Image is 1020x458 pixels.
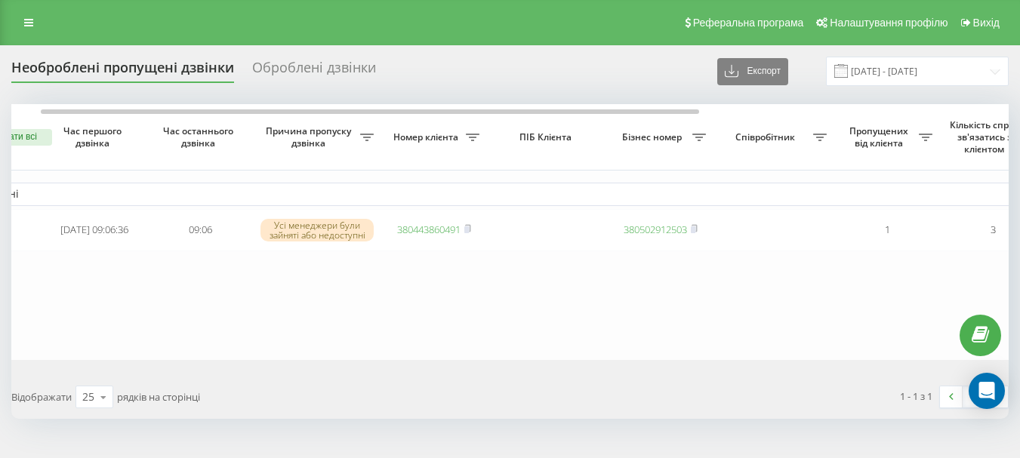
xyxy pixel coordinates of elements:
[717,58,788,85] button: Експорт
[260,125,360,149] span: Причина пропуску дзвінка
[147,209,253,251] td: 09:06
[500,131,595,143] span: ПІБ Клієнта
[963,386,985,407] a: 1
[389,131,466,143] span: Номер клієнта
[42,209,147,251] td: [DATE] 09:06:36
[615,131,692,143] span: Бізнес номер
[54,125,135,149] span: Час першого дзвінка
[693,17,804,29] span: Реферальна програма
[900,389,932,404] div: 1 - 1 з 1
[117,390,200,404] span: рядків на сторінці
[842,125,919,149] span: Пропущених від клієнта
[969,373,1005,409] div: Open Intercom Messenger
[973,17,1000,29] span: Вихід
[830,17,948,29] span: Налаштування профілю
[11,390,72,404] span: Відображати
[252,60,376,83] div: Оброблені дзвінки
[260,219,374,241] div: Усі менеджери були зайняті або недоступні
[159,125,241,149] span: Час останнього дзвінка
[721,131,813,143] span: Співробітник
[11,60,234,83] div: Необроблені пропущені дзвінки
[397,223,461,236] a: 380443860491
[82,389,94,404] div: 25
[624,223,687,236] a: 380502912503
[834,209,940,251] td: 1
